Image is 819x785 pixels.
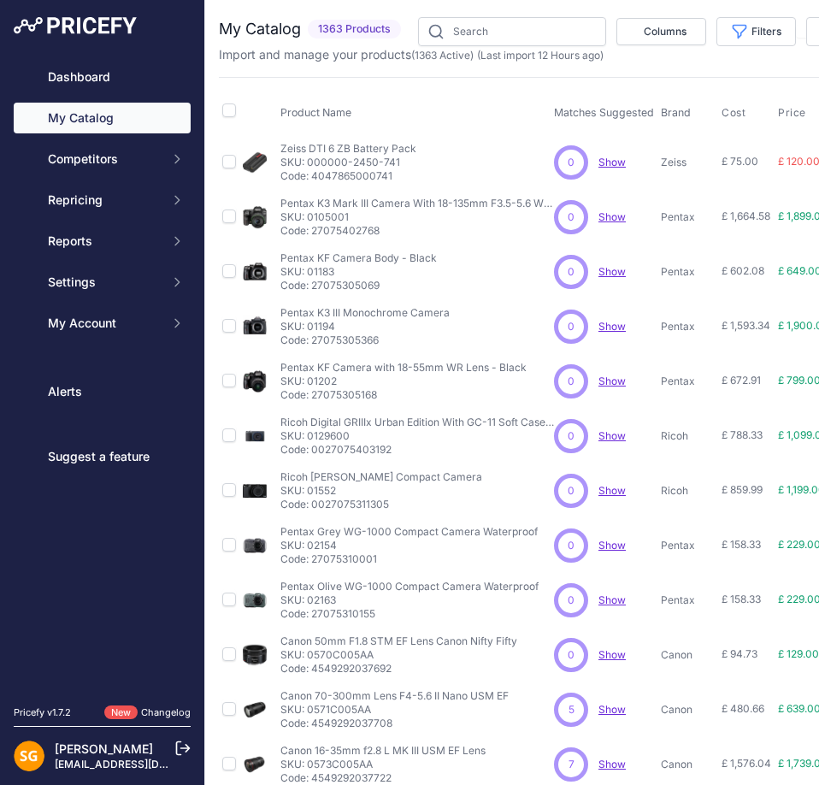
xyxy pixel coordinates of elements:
[598,648,626,661] a: Show
[280,279,437,292] p: Code: 27075305069
[280,320,450,333] p: SKU: 01194
[722,210,770,222] span: £ 1,664.58
[661,320,715,333] p: Pentax
[661,703,715,717] p: Canon
[568,593,574,608] span: 0
[568,319,574,334] span: 0
[598,703,626,716] span: Show
[280,758,486,771] p: SKU: 0573C005AA
[722,428,763,441] span: £ 788.33
[661,156,715,169] p: Zeiss
[280,142,416,156] p: Zeiss DTI 6 ZB Battery Pack
[598,484,626,497] a: Show
[14,308,191,339] button: My Account
[280,156,416,169] p: SKU: 000000-2450-741
[219,17,301,41] h2: My Catalog
[280,416,554,429] p: Ricoh Digital GRIIIx Urban Edition With GC-11 Soft Case GRIII X
[280,429,554,443] p: SKU: 0129600
[661,106,691,119] span: Brand
[280,662,517,676] p: Code: 4549292037692
[280,771,486,785] p: Code: 4549292037722
[722,155,758,168] span: £ 75.00
[722,538,761,551] span: £ 158.33
[219,46,604,63] p: Import and manage your products
[280,552,538,566] p: Code: 27075310001
[280,443,554,457] p: Code: 0027075403192
[280,525,538,539] p: Pentax Grey WG-1000 Compact Camera Waterproof
[778,106,806,120] span: Price
[722,593,761,605] span: £ 158.33
[55,758,233,770] a: [EMAIL_ADDRESS][DOMAIN_NAME]
[598,758,626,770] a: Show
[598,156,626,168] a: Show
[48,274,160,291] span: Settings
[14,226,191,257] button: Reports
[411,49,474,62] span: ( )
[477,49,604,62] span: (Last import 12 Hours ago)
[568,483,574,499] span: 0
[280,265,437,279] p: SKU: 01183
[568,155,574,170] span: 0
[598,593,626,606] a: Show
[280,717,509,730] p: Code: 4549292037708
[778,106,810,120] button: Price
[280,648,517,662] p: SKU: 0570C005AA
[280,607,539,621] p: Code: 27075310155
[722,264,764,277] span: £ 602.08
[280,580,539,593] p: Pentax Olive WG-1000 Compact Camera Waterproof
[48,315,160,332] span: My Account
[568,210,574,225] span: 0
[554,106,654,119] span: Matches Suggested
[280,333,450,347] p: Code: 27075305366
[14,267,191,298] button: Settings
[661,539,715,552] p: Pentax
[661,210,715,224] p: Pentax
[568,647,574,663] span: 0
[280,251,437,265] p: Pentax KF Camera Body - Black
[598,375,626,387] span: Show
[14,144,191,174] button: Competitors
[280,689,509,703] p: Canon 70-300mm Lens F4-5.6 II Nano USM EF
[661,758,715,771] p: Canon
[280,210,554,224] p: SKU: 0105001
[14,185,191,215] button: Repricing
[280,169,416,183] p: Code: 4047865000741
[598,320,626,333] a: Show
[280,484,482,498] p: SKU: 01552
[280,361,527,375] p: Pentax KF Camera with 18-55mm WR Lens - Black
[661,375,715,388] p: Pentax
[598,539,626,552] a: Show
[778,647,819,660] span: £ 129.00
[598,210,626,223] a: Show
[280,744,486,758] p: Canon 16-35mm f2.8 L MK III USM EF Lens
[568,264,574,280] span: 0
[280,539,538,552] p: SKU: 02154
[48,192,160,209] span: Repricing
[598,429,626,442] a: Show
[280,634,517,648] p: Canon 50mm F1.8 STM EF Lens Canon Nifty Fifty
[280,593,539,607] p: SKU: 02163
[14,17,137,34] img: Pricefy Logo
[722,374,761,387] span: £ 672.91
[569,757,574,772] span: 7
[48,233,160,250] span: Reports
[722,106,745,120] span: Cost
[598,265,626,278] a: Show
[14,441,191,472] a: Suggest a feature
[661,429,715,443] p: Ricoh
[104,705,138,720] span: New
[280,375,527,388] p: SKU: 01202
[568,428,574,444] span: 0
[280,703,509,717] p: SKU: 0571C005AA
[661,265,715,279] p: Pentax
[661,484,715,498] p: Ricoh
[48,151,160,168] span: Competitors
[141,706,191,718] a: Changelog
